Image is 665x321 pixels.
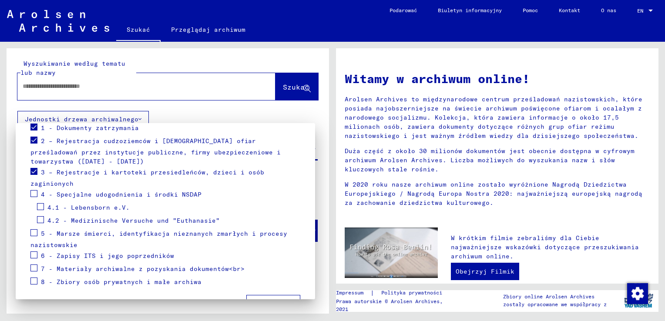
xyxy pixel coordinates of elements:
[30,230,287,249] span: 5 - Marsze śmierci, identyfikacja nieznanych zmarłych i procesy nazistowskie
[41,265,245,273] span: 7 - Materiały archiwalne z pozyskania dokumentów<br>
[41,124,139,132] span: 1 - Dokumenty zatrzymania
[41,252,174,260] span: 6 - Zapisy ITS i jego poprzedników
[47,204,130,211] span: 4.1 - Lebensborn e.V.
[627,283,648,304] img: Zmienianie zgody
[47,217,220,224] span: 4.2 - Medizinische Versuche und "Euthanasie"
[30,137,281,166] span: 2 – Rejestracja cudzoziemców i [DEMOGRAPHIC_DATA] ofiar prześladowań przez instytucje publiczne, ...
[30,168,264,188] span: 3 – Rejestracje i kartoteki przesiedleńców, dzieci i osób zaginionych
[41,191,202,198] span: 4 - Specjalne udogodnienia i środki NSDAP
[246,295,300,311] button: Zastosować
[41,278,202,286] span: 8 - Zbiory osób prywatnych i małe archiwa
[194,296,243,311] button: Resetować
